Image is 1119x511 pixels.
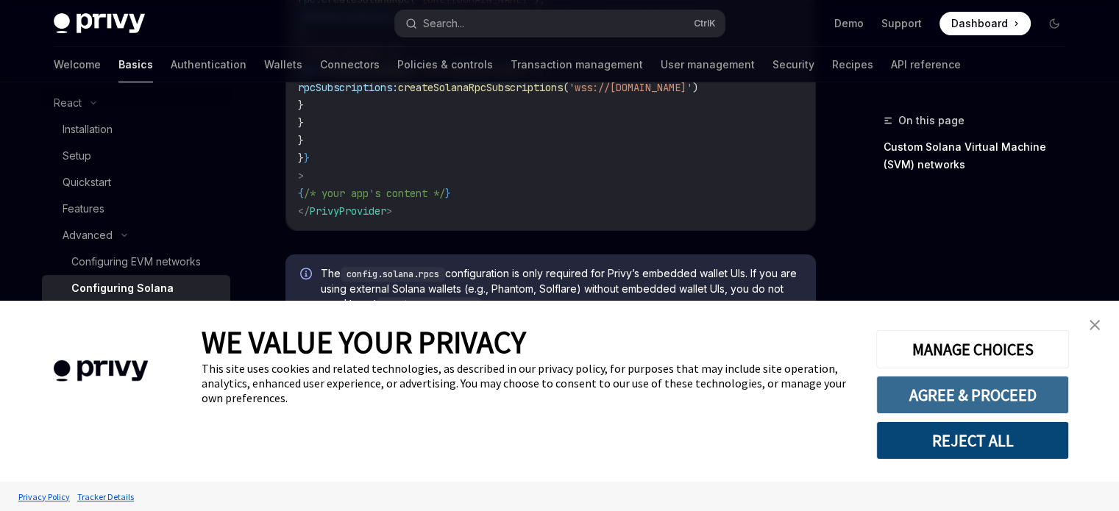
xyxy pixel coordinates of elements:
a: close banner [1080,310,1109,340]
a: Security [772,47,814,82]
img: close banner [1090,320,1100,330]
span: On this page [898,112,965,129]
button: Search...CtrlK [395,10,725,37]
div: Setup [63,147,91,165]
a: Policies & controls [397,47,493,82]
button: AGREE & PROCEED [876,376,1069,414]
a: Wallets [264,47,302,82]
span: } [304,151,310,165]
span: { [298,187,304,200]
img: company logo [22,339,180,403]
div: This site uses cookies and related technologies, as described in our privacy policy, for purposes... [202,361,854,405]
a: Features [42,196,230,222]
span: ) [692,81,698,94]
a: Configuring Solana networks [42,275,230,319]
span: WE VALUE YOUR PRIVACY [202,323,526,361]
code: config.solana.rpcs [377,297,481,312]
a: API reference [891,47,961,82]
a: Dashboard [939,12,1031,35]
span: } [298,99,304,112]
div: Installation [63,121,113,138]
a: User management [661,47,755,82]
a: Demo [834,16,864,31]
a: Support [881,16,922,31]
div: Features [63,200,104,218]
a: Quickstart [42,169,230,196]
span: The configuration is only required for Privy’s embedded wallet UIs. If you are using external Sol... [321,266,801,312]
span: } [298,134,304,147]
span: 'wss://[DOMAIN_NAME]' [569,81,692,94]
span: } [298,116,304,129]
span: } [445,187,451,200]
button: MANAGE CHOICES [876,330,1069,368]
span: PrivyProvider [310,204,386,218]
div: Quickstart [63,174,111,191]
a: Transaction management [511,47,643,82]
a: Custom Solana Virtual Machine (SVM) networks [884,135,1078,176]
div: Search... [423,15,464,32]
a: Welcome [54,47,101,82]
button: Advanced [42,222,230,249]
svg: Info [300,268,315,282]
a: Privacy Policy [15,484,74,510]
button: Toggle dark mode [1042,12,1066,35]
span: Ctrl K [694,18,716,29]
a: Configuring EVM networks [42,249,230,275]
a: Connectors [320,47,380,82]
span: </ [298,204,310,218]
a: Setup [42,143,230,169]
a: Recipes [832,47,873,82]
a: Authentication [171,47,246,82]
span: ( [563,81,569,94]
code: config.solana.rpcs [341,267,445,282]
span: } [298,151,304,165]
div: Advanced [63,226,113,244]
a: Basics [118,47,153,82]
span: /* your app's content */ [304,187,445,200]
a: Tracker Details [74,484,138,510]
span: Dashboard [951,16,1008,31]
div: Configuring EVM networks [71,253,201,271]
span: createSolanaRpcSubscriptions [398,81,563,94]
img: dark logo [54,13,145,34]
a: Installation [42,116,230,143]
span: > [386,204,392,218]
div: Configuring Solana networks [71,279,221,315]
span: rpcSubscriptions: [298,81,398,94]
span: > [298,169,304,182]
button: REJECT ALL [876,421,1069,460]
